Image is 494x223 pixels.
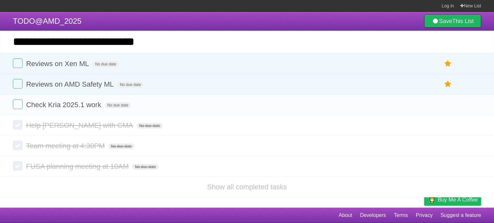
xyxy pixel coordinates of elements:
span: TODO@AMD_2025 [13,17,81,25]
a: SaveThis List [424,15,481,28]
label: Star task [442,58,454,69]
span: Help [PERSON_NAME] with CMA [26,121,135,129]
label: Done [13,58,23,68]
a: Show all completed tasks [207,183,287,191]
b: This List [452,18,474,24]
span: Reviews on AMD Safety ML [26,80,115,88]
span: Reviews on Xen ML [26,60,91,68]
span: No due date [117,82,143,88]
label: Star task [442,79,454,90]
span: No due date [108,143,134,149]
label: Done [13,79,23,89]
span: Check Kria 2025.1 work [26,101,103,109]
span: Team meeting at 4:30PM [26,142,106,150]
label: Done [13,99,23,109]
a: About [339,209,352,221]
span: No due date [132,164,158,170]
span: FUSA planning meeting at 10AM [26,162,130,170]
span: No due date [137,123,163,129]
a: Buy me a coffee [424,194,481,206]
a: Terms [394,209,408,221]
a: Suggest a feature [441,209,481,221]
label: Done [13,161,23,171]
a: Developers [360,209,386,221]
span: Buy me a coffee [438,194,478,205]
label: Done [13,141,23,150]
img: Buy me a coffee [427,194,436,205]
span: No due date [93,61,119,67]
a: Privacy [416,209,433,221]
label: Done [13,120,23,130]
span: No due date [105,102,131,108]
